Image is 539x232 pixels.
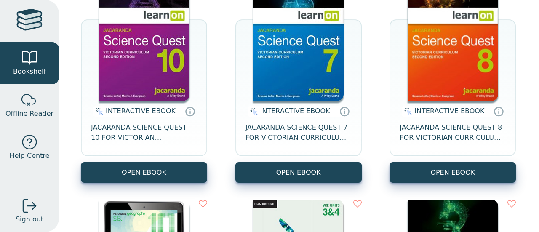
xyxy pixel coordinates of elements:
a: Interactive eBooks are accessed online via the publisher’s portal. They contain interactive resou... [185,106,195,116]
img: interactive.svg [402,107,412,117]
span: Help Centre [9,151,49,161]
a: Interactive eBooks are accessed online via the publisher’s portal. They contain interactive resou... [494,106,504,116]
span: Sign out [16,214,43,224]
img: interactive.svg [248,107,258,117]
button: OPEN EBOOK [81,162,207,183]
button: OPEN EBOOK [390,162,516,183]
img: interactive.svg [93,107,104,117]
span: Bookshelf [13,67,46,77]
span: INTERACTIVE EBOOK [260,107,330,115]
span: JACARANDA SCIENCE QUEST 8 FOR VICTORIAN CURRICULUM LEARNON 2E EBOOK [400,123,506,143]
span: INTERACTIVE EBOOK [414,107,484,115]
span: JACARANDA SCIENCE QUEST 10 FOR VICTORIAN CURRICULUM LEARNON 2E EBOOK [91,123,197,143]
span: INTERACTIVE EBOOK [106,107,176,115]
button: OPEN EBOOK [235,162,362,183]
span: JACARANDA SCIENCE QUEST 7 FOR VICTORIAN CURRICULUM LEARNON 2E EBOOK [245,123,352,143]
a: Interactive eBooks are accessed online via the publisher’s portal. They contain interactive resou... [339,106,350,116]
span: Offline Reader [5,109,53,119]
